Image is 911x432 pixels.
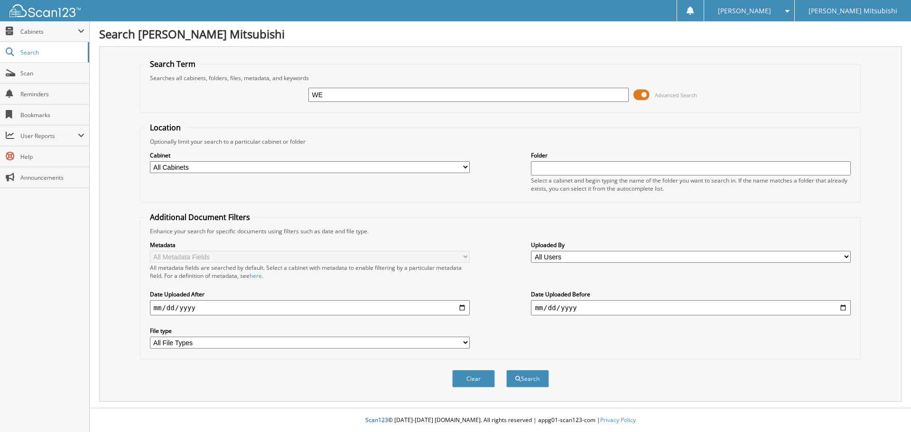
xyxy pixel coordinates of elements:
button: Search [506,370,549,387]
input: end [531,300,851,315]
legend: Search Term [145,59,200,69]
iframe: Chat Widget [864,386,911,432]
img: scan123-logo-white.svg [9,4,81,17]
div: Select a cabinet and begin typing the name of the folder you want to search in. If the name match... [531,176,851,193]
span: Help [20,153,84,161]
span: User Reports [20,132,78,140]
label: Cabinet [150,151,470,159]
span: Advanced Search [655,92,697,99]
a: Privacy Policy [600,416,636,424]
label: Uploaded By [531,241,851,249]
a: here [250,272,262,280]
input: start [150,300,470,315]
span: Announcements [20,174,84,182]
legend: Location [145,122,186,133]
label: Date Uploaded Before [531,290,851,298]
div: Optionally limit your search to a particular cabinet or folder [145,138,856,146]
span: [PERSON_NAME] Mitsubishi [809,8,897,14]
div: © [DATE]-[DATE] [DOMAIN_NAME]. All rights reserved | appg01-scan123-com | [90,409,911,432]
label: Metadata [150,241,470,249]
span: [PERSON_NAME] [718,8,771,14]
label: Folder [531,151,851,159]
span: Cabinets [20,28,78,36]
label: Date Uploaded After [150,290,470,298]
legend: Additional Document Filters [145,212,255,222]
div: Enhance your search for specific documents using filters such as date and file type. [145,227,856,235]
span: Scan123 [365,416,388,424]
label: File type [150,327,470,335]
div: All metadata fields are searched by default. Select a cabinet with metadata to enable filtering b... [150,264,470,280]
span: Bookmarks [20,111,84,119]
h1: Search [PERSON_NAME] Mitsubishi [99,26,902,42]
span: Scan [20,69,84,77]
span: Search [20,48,83,56]
div: Searches all cabinets, folders, files, metadata, and keywords [145,74,856,82]
span: Reminders [20,90,84,98]
button: Clear [452,370,495,387]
